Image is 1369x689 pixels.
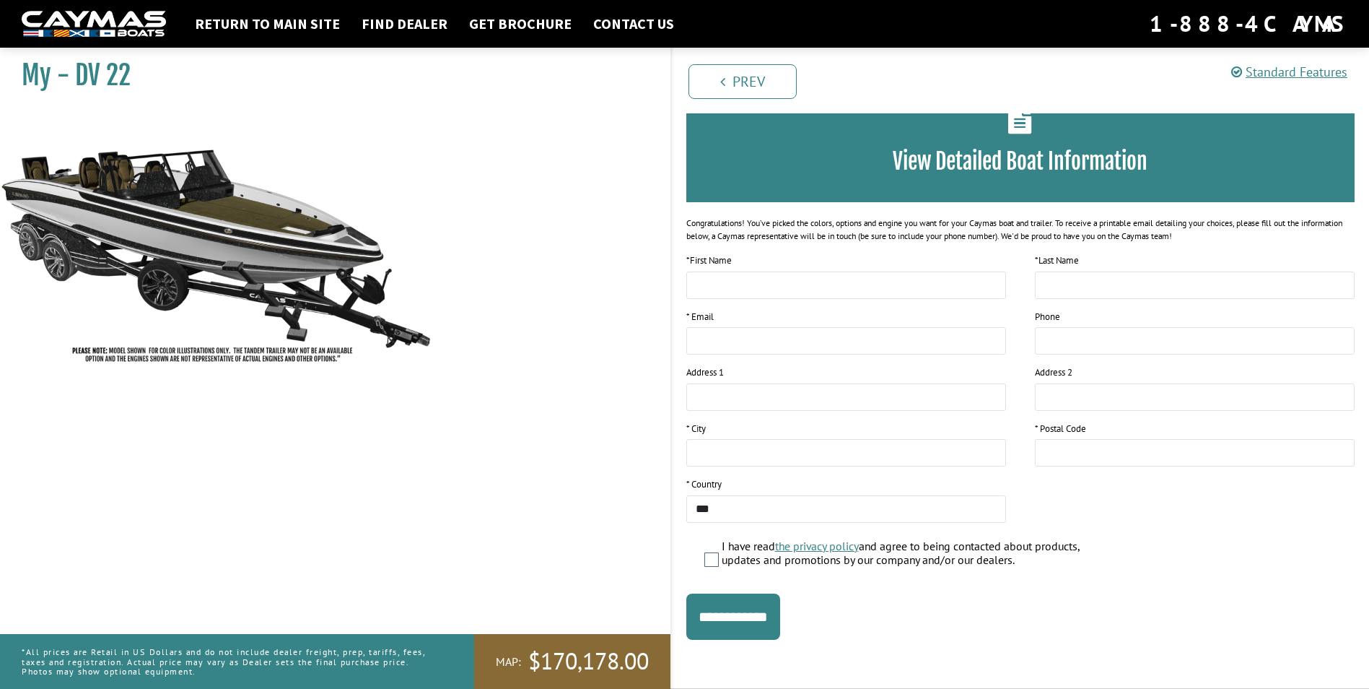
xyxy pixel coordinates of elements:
a: Get Brochure [462,14,579,33]
label: Phone [1035,310,1060,324]
a: Contact Us [586,14,681,33]
div: 1-888-4CAYMAS [1150,8,1347,40]
label: * Postal Code [1035,422,1086,436]
a: Standard Features [1231,64,1347,80]
a: MAP:$170,178.00 [474,634,670,689]
label: * Country [686,477,722,492]
h3: View Detailed Boat Information [708,148,1334,175]
img: white-logo-c9c8dbefe5ff5ceceb0f0178aa75bf4bb51f6bca0971e226c86eb53dfe498488.png [22,11,166,38]
a: the privacy policy [775,539,859,553]
span: $170,178.00 [528,646,649,677]
a: Return to main site [188,14,347,33]
h1: My - DV 22 [22,59,634,92]
div: Congratulations! You’ve picked the colors, options and engine you want for your Caymas boat and t... [686,217,1355,243]
p: *All prices are Retail in US Dollars and do not include dealer freight, prep, tariffs, fees, taxe... [22,640,442,683]
label: Address 1 [686,365,724,380]
label: * Email [686,310,714,324]
label: First Name [686,253,732,268]
label: Last Name [1035,253,1079,268]
a: Prev [688,64,797,99]
label: Address 2 [1035,365,1072,380]
label: * City [686,422,706,436]
span: MAP: [496,654,521,669]
a: Find Dealer [354,14,455,33]
label: I have read and agree to being contacted about products, updates and promotions by our company an... [722,539,1112,571]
